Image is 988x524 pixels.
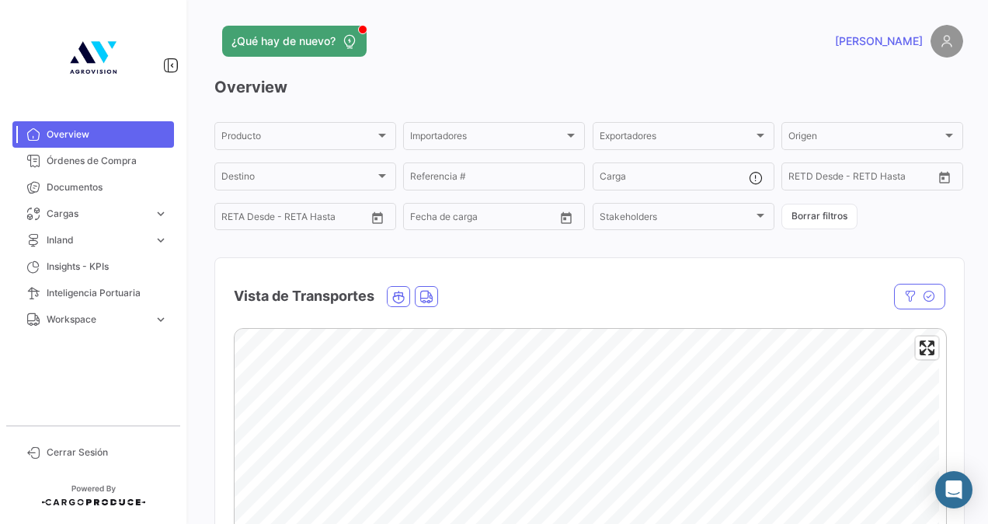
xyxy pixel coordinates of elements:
[12,174,174,201] a: Documentos
[222,26,367,57] button: ¿Qué hay de nuevo?
[12,121,174,148] a: Overview
[600,214,753,225] span: Stakeholders
[410,214,438,225] input: Desde
[154,233,168,247] span: expand_more
[221,133,375,144] span: Producto
[12,253,174,280] a: Insights - KPIs
[47,180,168,194] span: Documentos
[154,313,168,327] span: expand_more
[231,33,336,49] span: ¿Qué hay de nuevo?
[931,25,963,58] img: placeholder-user.png
[214,76,963,98] h3: Overview
[260,214,329,225] input: Hasta
[47,313,148,327] span: Workspace
[788,133,942,144] span: Origen
[47,260,168,274] span: Insights - KPIs
[600,133,753,144] span: Exportadores
[221,173,375,184] span: Destino
[12,148,174,174] a: Órdenes de Compra
[388,287,409,306] button: Ocean
[54,19,132,96] img: 4b7f8542-3a82-4138-a362-aafd166d3a59.jpg
[555,206,578,229] button: Open calendar
[12,280,174,306] a: Inteligencia Portuaria
[916,337,938,359] button: Enter fullscreen
[154,207,168,221] span: expand_more
[449,214,518,225] input: Hasta
[47,207,148,221] span: Cargas
[416,287,437,306] button: Land
[410,133,564,144] span: Importadores
[933,166,956,189] button: Open calendar
[234,285,374,307] h4: Vista de Transportes
[781,204,858,229] button: Borrar filtros
[47,445,168,459] span: Cerrar Sesión
[47,233,148,247] span: Inland
[827,173,896,184] input: Hasta
[788,173,816,184] input: Desde
[47,286,168,300] span: Inteligencia Portuaria
[835,33,923,49] span: [PERSON_NAME]
[366,206,389,229] button: Open calendar
[221,214,249,225] input: Desde
[47,128,168,141] span: Overview
[935,471,972,508] div: Abrir Intercom Messenger
[47,154,168,168] span: Órdenes de Compra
